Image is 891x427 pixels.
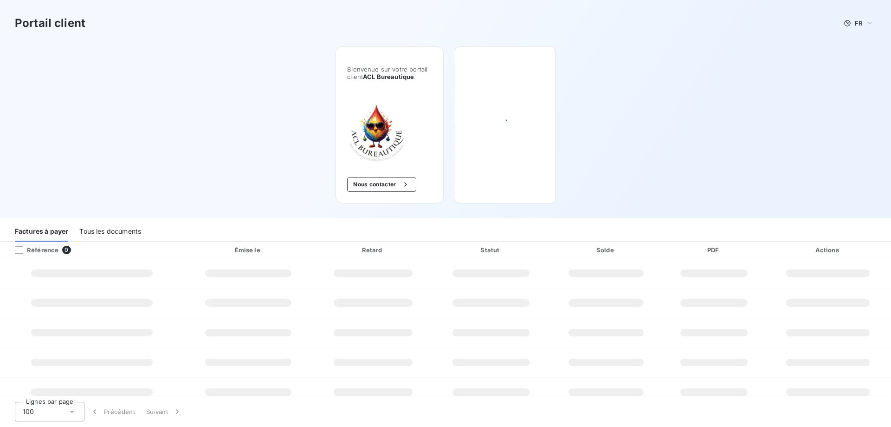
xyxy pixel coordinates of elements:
div: Tous les documents [79,222,141,242]
div: Référence [7,246,58,254]
div: Actions [767,245,889,255]
div: Statut [434,245,547,255]
div: Retard [315,245,431,255]
div: PDF [665,245,763,255]
div: Émise le [185,245,311,255]
h3: Portail client [15,15,85,32]
span: 0 [62,246,71,254]
button: Précédent [84,402,141,421]
span: 100 [23,407,34,416]
span: FR [855,20,862,27]
div: Solde [551,245,661,255]
button: Suivant [141,402,187,421]
div: Factures à payer [15,222,68,242]
span: Bienvenue sur votre portail client . [347,66,432,80]
span: ACL Bureautique [363,73,414,80]
button: Nous contacter [347,177,416,192]
img: Company logo [347,103,407,162]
